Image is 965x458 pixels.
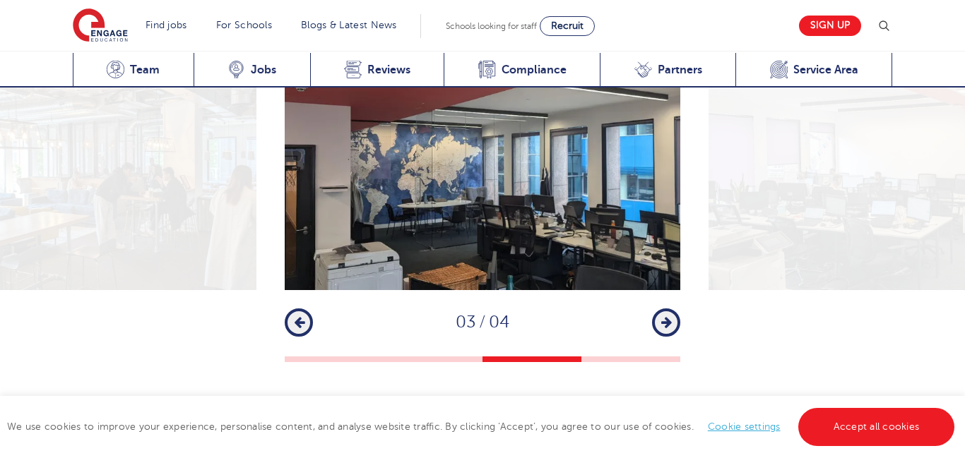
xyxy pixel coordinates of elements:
[301,20,397,30] a: Blogs & Latest News
[581,356,680,362] button: 4 of 4
[73,53,194,88] a: Team
[73,8,128,44] img: Engage Education
[502,63,567,77] span: Compliance
[475,313,489,332] span: /
[708,421,781,432] a: Cookie settings
[793,63,858,77] span: Service Area
[540,16,595,36] a: Recruit
[7,421,958,432] span: We use cookies to improve your experience, personalise content, and analyse website traffic. By c...
[310,53,444,88] a: Reviews
[799,16,861,36] a: Sign up
[600,53,735,88] a: Partners
[456,313,475,332] span: 03
[489,313,509,332] span: 04
[285,356,384,362] button: 1 of 4
[216,20,272,30] a: For Schools
[367,63,410,77] span: Reviews
[146,20,187,30] a: Find jobs
[444,53,600,88] a: Compliance
[551,20,584,31] span: Recruit
[658,63,702,77] span: Partners
[130,63,160,77] span: Team
[384,356,482,362] button: 2 of 4
[735,53,892,88] a: Service Area
[482,356,581,362] button: 3 of 4
[446,21,537,31] span: Schools looking for staff
[251,63,276,77] span: Jobs
[194,53,310,88] a: Jobs
[798,408,955,446] a: Accept all cookies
